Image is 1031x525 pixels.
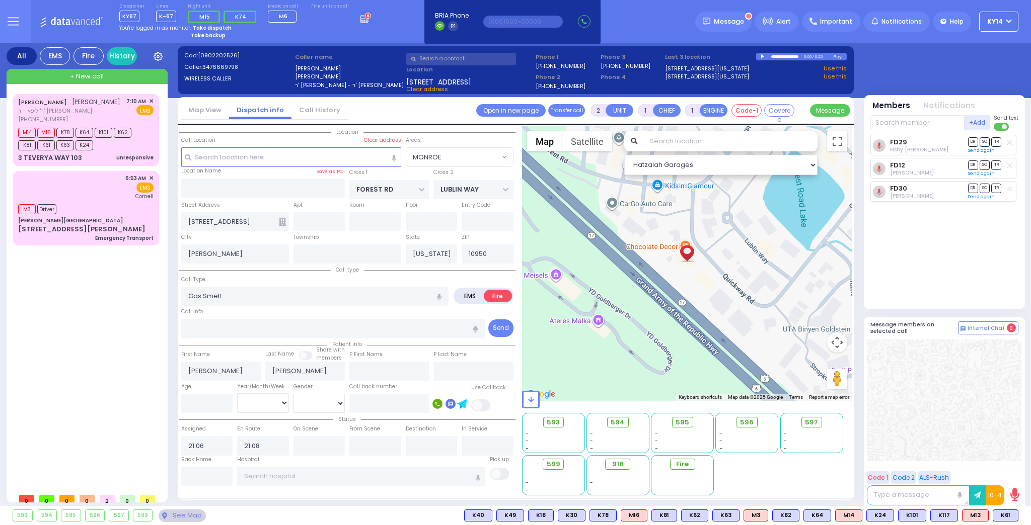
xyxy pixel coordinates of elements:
[116,154,154,161] div: unresponsive
[525,388,558,401] a: Open this area in Google Maps (opens a new window)
[349,168,367,177] label: Cross 1
[764,104,794,117] button: Covered
[962,509,989,521] div: ALS
[994,114,1018,122] span: Send text
[279,12,287,20] span: M6
[968,160,978,170] span: DR
[994,122,1010,132] label: Turn off text
[526,479,529,486] span: -
[293,233,319,241] label: Township
[719,445,722,452] span: -
[918,471,950,484] button: ALS-Rush
[435,11,469,20] span: BRIA Phone
[991,184,1001,193] span: TR
[483,16,563,28] input: (000)000-00000
[413,152,441,162] span: MONROE
[547,459,560,469] span: 599
[866,509,894,521] div: BLS
[890,169,934,177] span: Shloma Neuman
[61,510,81,521] div: 595
[237,383,289,391] div: Year/Month/Week/Day
[471,384,506,392] label: Use Callback
[73,47,104,65] div: Fire
[191,32,226,39] strong: Take backup
[40,15,107,28] img: Logo
[968,194,995,200] a: Send again
[590,437,593,445] span: -
[181,276,205,284] label: Call Type
[590,479,645,486] div: -
[476,104,546,117] a: Open in new page
[181,147,401,166] input: Search location here
[464,509,492,521] div: K40
[558,509,585,521] div: K30
[898,509,926,521] div: BLS
[536,82,585,90] label: [PHONE_NUMBER]
[199,13,210,21] span: M15
[740,417,754,427] span: 596
[406,147,513,166] span: MONROE
[464,509,492,521] div: BLS
[835,509,862,521] div: M14
[119,24,191,32] span: You're logged in as monitor.
[678,233,696,264] div: YECHESKEL MENACHEM MENDLOWITZ
[784,429,787,437] span: -
[484,290,512,302] label: Fire
[655,445,658,452] span: -
[149,97,154,106] span: ✕
[923,100,975,112] button: Notifications
[331,266,364,274] span: Call type
[40,47,70,65] div: EMS
[890,185,907,192] a: FD30
[18,107,120,115] span: ר' ליפא - ר' [PERSON_NAME]
[265,350,294,358] label: Last Name
[295,81,403,90] label: ר' [PERSON_NAME] - ר' [PERSON_NAME]
[866,509,894,521] div: K24
[198,51,240,59] span: [0902202526]
[536,73,597,81] span: Phone 2
[776,17,791,26] span: Alert
[621,509,647,521] div: M16
[601,62,650,69] label: [PHONE_NUMBER]
[349,351,383,359] label: P First Name
[311,4,349,10] label: Fire units on call
[784,437,787,445] span: -
[526,429,529,437] span: -
[676,459,689,469] span: Fire
[612,459,624,469] span: 918
[803,509,831,521] div: K64
[235,13,246,21] span: K74
[59,495,75,502] span: 0
[184,74,292,83] label: WIRELESS CALLER
[772,509,799,521] div: BLS
[462,233,469,241] label: ZIP
[364,136,401,144] label: Clear address
[744,509,768,521] div: ALS
[181,383,191,391] label: Age
[80,495,95,502] span: 0
[109,510,128,521] div: 597
[181,201,220,209] label: Street Address
[70,71,104,81] span: + New call
[119,4,144,10] label: Dispatcher
[655,429,658,437] span: -
[406,53,516,65] input: Search a contact
[601,53,662,61] span: Phone 3
[316,346,345,354] small: Share with
[712,509,740,521] div: BLS
[293,425,318,433] label: On Scene
[621,509,647,521] div: ALS
[968,137,978,147] span: DR
[731,104,762,117] button: Code-1
[406,77,471,85] span: [STREET_ADDRESS]
[968,170,995,177] a: Send again
[349,201,364,209] label: Room
[133,510,153,521] div: 599
[898,509,926,521] div: K101
[590,429,593,437] span: -
[37,510,57,521] div: 594
[653,104,681,117] button: CHIEF
[496,509,524,521] div: K49
[349,383,397,391] label: Call back number
[76,128,93,138] span: K64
